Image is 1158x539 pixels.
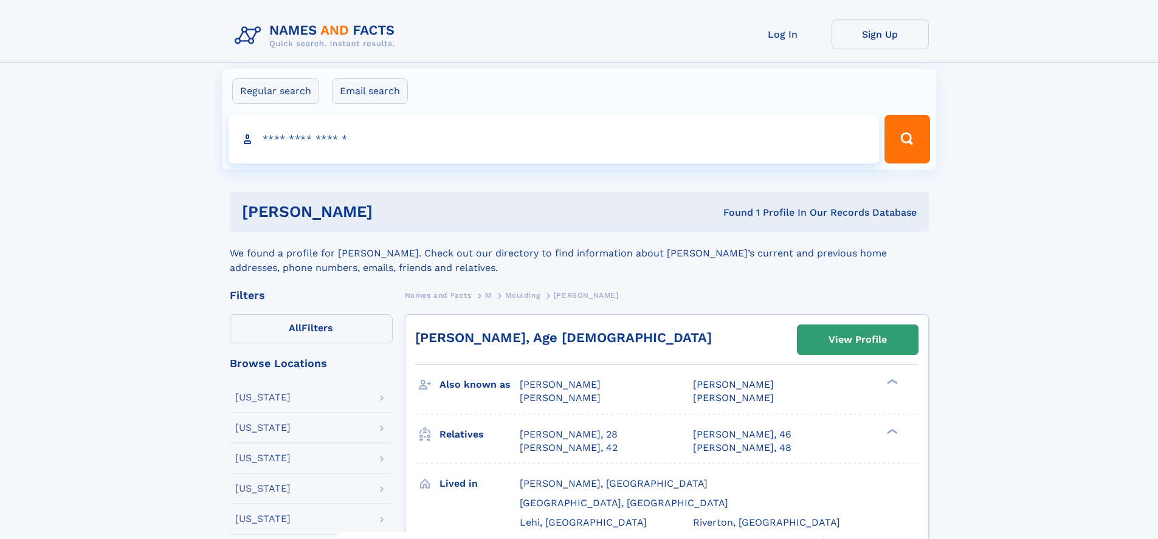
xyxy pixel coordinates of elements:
[505,291,540,300] span: Moulding
[520,379,601,390] span: [PERSON_NAME]
[242,204,548,219] h1: [PERSON_NAME]
[693,517,840,528] span: Riverton, [GEOGRAPHIC_DATA]
[230,358,393,369] div: Browse Locations
[235,453,291,463] div: [US_STATE]
[798,325,918,354] a: View Profile
[832,19,929,49] a: Sign Up
[829,326,887,354] div: View Profile
[415,330,712,345] a: [PERSON_NAME], Age [DEMOGRAPHIC_DATA]
[520,441,618,455] a: [PERSON_NAME], 42
[485,287,492,303] a: M
[230,314,393,343] label: Filters
[405,287,472,303] a: Names and Facts
[289,322,302,334] span: All
[520,497,728,509] span: [GEOGRAPHIC_DATA], [GEOGRAPHIC_DATA]
[693,392,774,403] span: [PERSON_NAME]
[439,424,520,445] h3: Relatives
[693,379,774,390] span: [PERSON_NAME]
[485,291,492,300] span: M
[230,290,393,301] div: Filters
[230,19,405,52] img: Logo Names and Facts
[229,115,880,163] input: search input
[520,517,647,528] span: Lehi, [GEOGRAPHIC_DATA]
[235,423,291,433] div: [US_STATE]
[332,78,408,104] label: Email search
[230,232,929,275] div: We found a profile for [PERSON_NAME]. Check out our directory to find information about [PERSON_N...
[693,428,791,441] a: [PERSON_NAME], 46
[693,441,791,455] a: [PERSON_NAME], 48
[884,115,929,163] button: Search Button
[734,19,832,49] a: Log In
[439,473,520,494] h3: Lived in
[884,427,898,435] div: ❯
[520,478,708,489] span: [PERSON_NAME], [GEOGRAPHIC_DATA]
[554,291,619,300] span: [PERSON_NAME]
[548,206,917,219] div: Found 1 Profile In Our Records Database
[520,392,601,403] span: [PERSON_NAME]
[235,393,291,402] div: [US_STATE]
[520,428,618,441] a: [PERSON_NAME], 28
[439,374,520,395] h3: Also known as
[232,78,319,104] label: Regular search
[884,378,898,386] div: ❯
[505,287,540,303] a: Moulding
[235,484,291,493] div: [US_STATE]
[235,514,291,524] div: [US_STATE]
